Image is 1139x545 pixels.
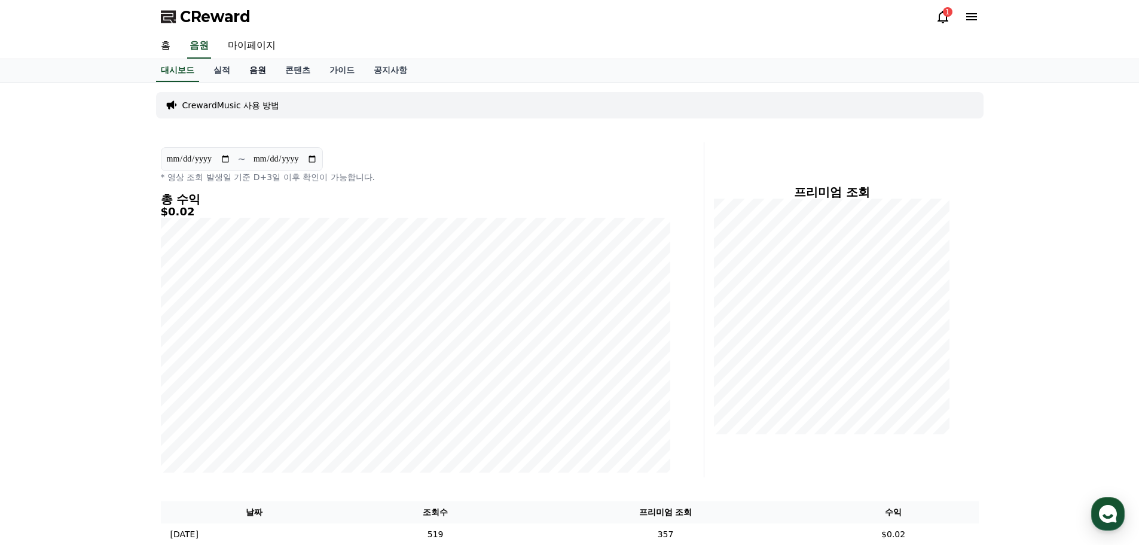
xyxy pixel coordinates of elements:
[523,501,808,523] th: 프리미엄 조회
[161,206,670,218] h5: $0.02
[714,185,950,199] h4: 프리미엄 조회
[79,379,154,409] a: 대화
[204,59,240,82] a: 실적
[182,99,280,111] a: CrewardMusic 사용 방법
[364,59,417,82] a: 공지사항
[218,34,285,59] a: 마이페이지
[943,7,952,17] div: 1
[320,59,364,82] a: 가이드
[156,59,199,82] a: 대시보드
[276,59,320,82] a: 콘텐츠
[161,501,348,523] th: 날짜
[38,397,45,407] span: 홈
[170,528,199,541] p: [DATE]
[161,7,251,26] a: CReward
[240,59,276,82] a: 음원
[348,501,523,523] th: 조회수
[187,34,211,59] a: 음원
[109,398,124,407] span: 대화
[4,379,79,409] a: 홈
[185,397,199,407] span: 설정
[161,193,670,206] h4: 총 수익
[936,10,950,24] a: 1
[808,501,979,523] th: 수익
[161,171,670,183] p: * 영상 조회 발생일 기준 D+3일 이후 확인이 가능합니다.
[238,152,246,166] p: ~
[154,379,230,409] a: 설정
[151,34,180,59] a: 홈
[180,7,251,26] span: CReward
